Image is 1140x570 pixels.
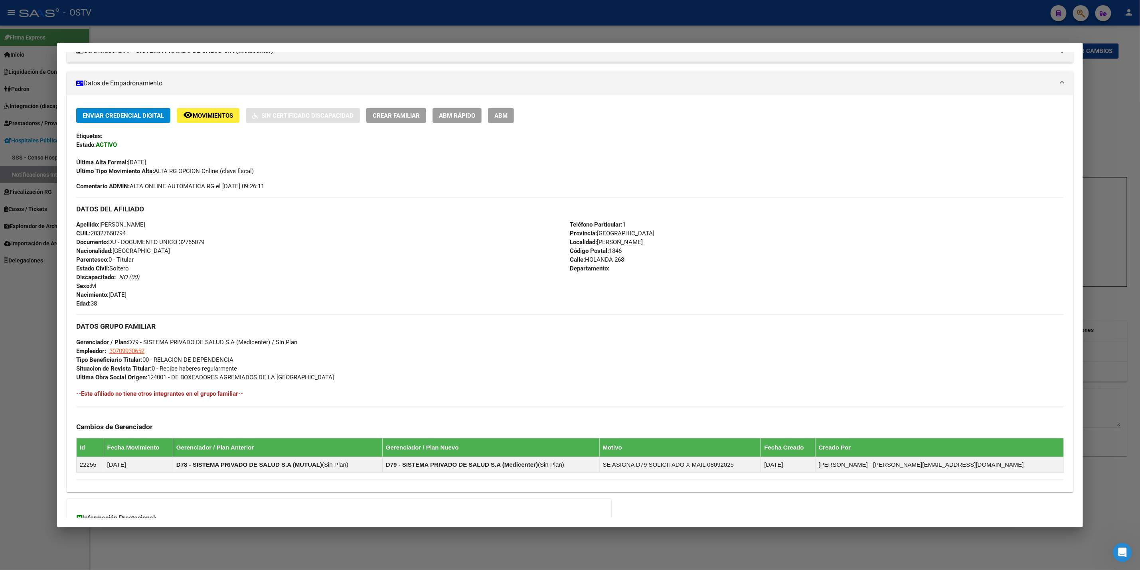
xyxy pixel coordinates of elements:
[104,438,173,457] th: Fecha Movimiento
[76,282,91,290] strong: Sexo:
[96,141,117,148] strong: ACTIVO
[76,221,99,228] strong: Apellido:
[599,457,761,473] td: SE ASIGNA D79 SOLICITADO X MAIL 08092025
[599,438,761,457] th: Motivo
[570,247,609,254] strong: Código Postal:
[76,274,116,281] strong: Discapacitado:
[76,265,129,272] span: Soltero
[76,79,1054,88] mat-panel-title: Datos de Empadronamiento
[761,438,815,457] th: Fecha Creado
[1113,543,1132,562] iframe: Intercom live chat
[76,182,264,191] span: ALTA ONLINE AUTOMATICA RG el [DATE] 09:26:11
[382,438,599,457] th: Gerenciador / Plan Nuevo
[76,300,91,307] strong: Edad:
[76,256,109,263] strong: Parentesco:
[76,365,152,372] strong: Situacion de Revista Titular:
[76,356,142,363] strong: Tipo Beneficiario Titular:
[76,265,109,272] strong: Estado Civil:
[540,461,562,468] span: Sin Plan
[76,239,204,246] span: DU - DOCUMENTO UNICO 32765079
[439,112,475,119] span: ABM Rápido
[488,108,514,123] button: ABM
[173,457,382,473] td: ( )
[366,108,426,123] button: Crear Familiar
[570,239,643,246] span: [PERSON_NAME]
[76,247,170,254] span: [GEOGRAPHIC_DATA]
[570,256,624,263] span: HOLANDA 268
[570,221,626,228] span: 1
[815,457,1064,473] td: [PERSON_NAME] - [PERSON_NAME][EMAIL_ADDRESS][DOMAIN_NAME]
[193,112,233,119] span: Movimientos
[76,422,1064,431] h3: Cambios de Gerenciador
[173,438,382,457] th: Gerenciador / Plan Anterior
[183,110,193,120] mat-icon: remove_red_eye
[261,112,354,119] span: Sin Certificado Discapacidad
[76,230,126,237] span: 20327650794
[76,230,91,237] strong: CUIL:
[76,322,1064,331] h3: DATOS GRUPO FAMILIAR
[76,141,96,148] strong: Estado:
[386,461,538,468] strong: D79 - SISTEMA PRIVADO DE SALUD S.A (Medicenter)
[76,108,170,123] button: Enviar Credencial Digital
[119,274,139,281] i: NO (00)
[76,300,97,307] span: 38
[76,159,128,166] strong: Última Alta Formal:
[76,291,126,298] span: [DATE]
[67,95,1073,492] div: Datos de Empadronamiento
[176,461,322,468] strong: D78 - SISTEMA PRIVADO DE SALUD S.A (MUTUAL)
[77,513,602,523] h3: Información Prestacional:
[570,221,622,228] strong: Teléfono Particular:
[76,365,237,372] span: 0 - Recibe haberes regularmente
[494,112,508,119] span: ABM
[76,247,113,254] strong: Nacionalidad:
[76,132,103,140] strong: Etiquetas:
[76,256,134,263] span: 0 - Titular
[104,457,173,473] td: [DATE]
[324,461,346,468] span: Sin Plan
[177,108,239,123] button: Movimientos
[76,239,108,246] strong: Documento:
[570,256,585,263] strong: Calle:
[67,71,1073,95] mat-expansion-panel-header: Datos de Empadronamiento
[76,457,104,473] td: 22255
[570,230,597,237] strong: Provincia:
[570,247,622,254] span: 1846
[76,282,96,290] span: M
[76,221,145,228] span: [PERSON_NAME]
[570,239,597,246] strong: Localidad:
[76,339,297,346] span: D79 - SISTEMA PRIVADO DE SALUD S.A (Medicenter) / Sin Plan
[76,347,106,355] strong: Empleador:
[246,108,360,123] button: Sin Certificado Discapacidad
[76,168,254,175] span: ALTA RG OPCION Online (clave fiscal)
[570,230,654,237] span: [GEOGRAPHIC_DATA]
[76,183,130,190] strong: Comentario ADMIN:
[570,265,609,272] strong: Departamento:
[76,205,1064,213] h3: DATOS DEL AFILIADO
[76,374,147,381] strong: Ultima Obra Social Origen:
[76,374,334,381] span: 124001 - DE BOXEADORES AGREMIADOS DE LA [GEOGRAPHIC_DATA]
[83,112,164,119] span: Enviar Credencial Digital
[433,108,482,123] button: ABM Rápido
[76,159,146,166] span: [DATE]
[76,339,128,346] strong: Gerenciador / Plan:
[815,438,1064,457] th: Creado Por
[373,112,420,119] span: Crear Familiar
[76,356,233,363] span: 00 - RELACION DE DEPENDENCIA
[382,457,599,473] td: ( )
[761,457,815,473] td: [DATE]
[76,389,1064,398] h4: --Este afiliado no tiene otros integrantes en el grupo familiar--
[76,438,104,457] th: Id
[76,168,154,175] strong: Ultimo Tipo Movimiento Alta:
[109,347,144,355] span: 30709930652
[76,291,109,298] strong: Nacimiento:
